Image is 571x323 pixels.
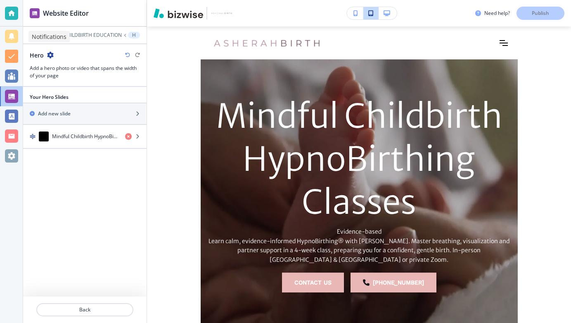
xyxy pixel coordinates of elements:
[30,8,40,18] img: editor icon
[282,273,344,292] button: CONTACT US
[43,8,89,18] h2: Website Editor
[207,237,511,264] p: Learn calm, evidence‑informed HypnoBirthing® with [PERSON_NAME]. Master breathing, visualization ...
[211,31,325,55] img: Asherah Birth
[38,110,71,117] h2: Add new slide
[52,133,118,140] h4: Mindful Childbirth HypnoBirthing Classes
[32,33,66,41] p: Notifications
[37,306,133,313] p: Back
[30,51,44,60] h2: Hero
[132,32,136,38] p: Hero
[36,303,133,316] button: Back
[211,11,233,16] img: Your Logo
[500,40,508,46] button: Toggle hamburger navigation menu
[30,134,36,139] img: Drag
[30,65,140,79] h3: Add a hero photo or video that spans the width of your page
[23,103,147,124] button: Add new slide
[207,95,511,224] p: Mindful Childbirth HypnoBirthing Classes
[30,93,69,101] h2: Your Hero Slides
[207,227,511,237] p: Evidence-based
[128,32,140,38] button: Hero
[64,32,122,38] button: CHILDBIRTH EDUCATION
[351,273,436,292] a: [PHONE_NUMBER]
[484,10,510,17] h3: Need help?
[154,8,203,18] img: Bizwise Logo
[23,125,147,149] button: DragMindful Childbirth HypnoBirthing Classes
